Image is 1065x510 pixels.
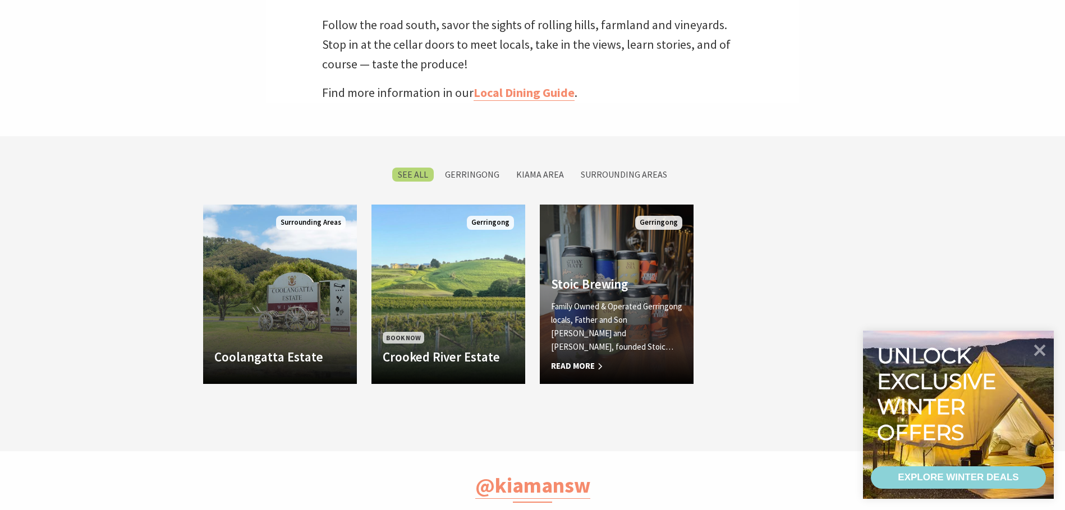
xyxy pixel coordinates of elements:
a: Book Now Crooked River Estate Gerringong [371,205,525,384]
span: Gerringong [635,216,682,230]
h4: Stoic Brewing [551,276,682,292]
p: Find more information in our . [322,83,743,103]
label: Gerringong [439,168,505,182]
a: EXPLORE WINTER DEALS [871,466,1046,489]
a: Coolangatta Estate Surrounding Areas [203,205,357,384]
span: Surrounding Areas [276,216,346,230]
label: Surrounding Areas [575,168,673,182]
p: Family Owned & Operated Gerringong locals, Father and Son [PERSON_NAME] and [PERSON_NAME], founde... [551,300,682,354]
h4: Coolangatta Estate [214,349,346,365]
a: @kiamansw [475,472,590,499]
span: Read More [551,359,682,373]
div: EXPLORE WINTER DEALS [898,466,1018,489]
span: Gerringong [467,216,514,230]
a: Local Dining Guide [474,85,575,101]
p: Follow the road south, savor the sights of rolling hills, farmland and vineyards. Stop in at the ... [322,15,743,75]
span: Book Now [383,332,424,344]
label: Kiama Area [511,168,570,182]
h4: Crooked River Estate [383,349,514,365]
label: SEE All [392,168,434,182]
div: Unlock exclusive winter offers [877,343,1001,445]
a: Another Image Used Stoic Brewing Family Owned & Operated Gerringong locals, Father and Son [PERSO... [540,205,694,384]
